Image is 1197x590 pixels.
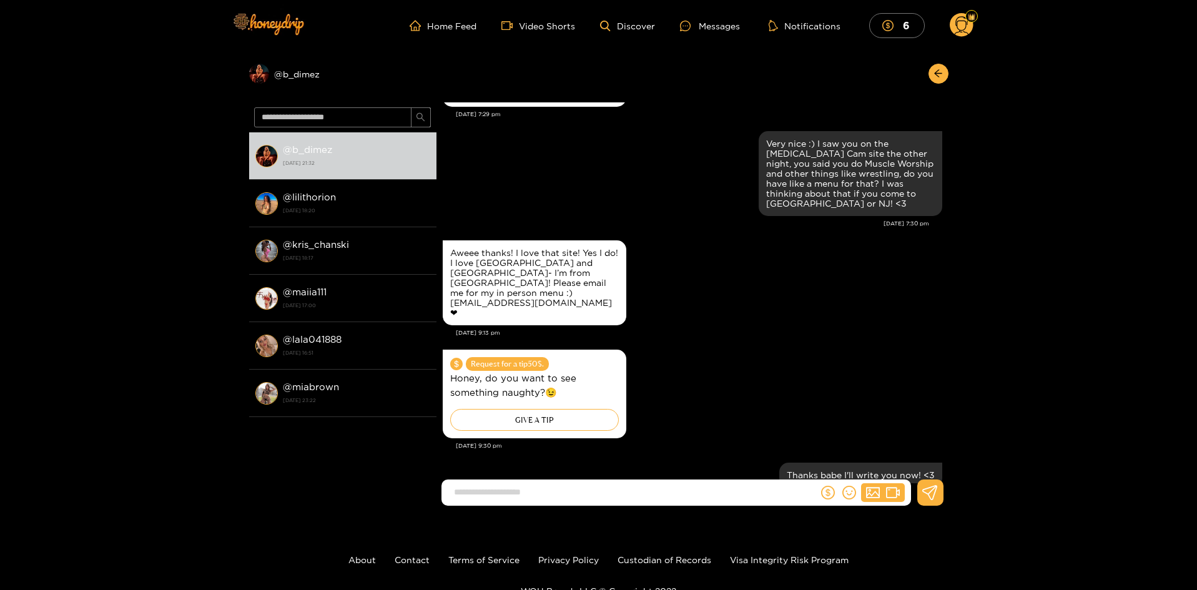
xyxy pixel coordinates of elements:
strong: @ maiia111 [283,287,327,297]
a: Visa Integrity Risk Program [730,555,849,564]
strong: [DATE] 17:00 [283,300,430,311]
p: Honey, do you want to see something naughty?😉 [450,371,619,400]
img: conversation [255,335,278,357]
a: Video Shorts [501,20,575,31]
div: Messages [680,19,740,33]
div: Aug. 14, 7:30 pm [759,131,942,216]
span: dollar [882,20,900,31]
span: video-camera [501,20,519,31]
strong: [DATE] 23:22 [283,395,430,406]
mark: 6 [901,19,912,32]
span: dollar-circle [450,358,463,370]
div: GIVE A TIP [450,409,619,431]
span: dollar [821,486,835,499]
a: Privacy Policy [538,555,599,564]
img: conversation [255,287,278,310]
a: Terms of Service [448,555,520,564]
button: search [411,107,431,127]
a: About [348,555,376,564]
button: 6 [869,13,925,37]
span: search [416,112,425,123]
strong: @ lala041888 [283,334,342,345]
button: arrow-left [929,64,948,84]
img: conversation [255,382,278,405]
div: Thanks babe I'll write you now! <3 [787,470,935,480]
div: Aug. 14, 9:30 pm [443,350,626,438]
strong: [DATE] 18:20 [283,205,430,216]
button: dollar [819,483,837,502]
span: arrow-left [933,69,943,79]
span: Request for a tip 50 $. [466,357,549,371]
strong: @ kris_chanski [283,239,349,250]
img: conversation [255,192,278,215]
div: Aug. 14, 9:13 pm [443,240,626,325]
a: Contact [395,555,430,564]
span: home [410,20,427,31]
a: Home Feed [410,20,476,31]
strong: [DATE] 18:17 [283,252,430,263]
span: picture [866,486,880,499]
span: smile [842,486,856,499]
img: Fan Level [968,13,975,21]
strong: [DATE] 16:51 [283,347,430,358]
a: Custodian of Records [618,555,711,564]
div: Aug. 14, 9:32 pm [779,463,942,488]
strong: [DATE] 21:32 [283,157,430,169]
div: [DATE] 7:30 pm [443,219,929,228]
div: Aweee thanks! I love that site! Yes I do! I love [GEOGRAPHIC_DATA] and [GEOGRAPHIC_DATA]- I’m fro... [450,248,619,318]
span: video-camera [886,486,900,499]
strong: @ lilithorion [283,192,336,202]
button: Notifications [765,19,844,32]
div: [DATE] 7:29 pm [456,110,942,119]
div: @b_dimez [249,64,436,84]
div: Very nice :) I saw you on the [MEDICAL_DATA] Cam site the other night, you said you do Muscle Wor... [766,139,935,209]
img: conversation [255,240,278,262]
div: [DATE] 9:13 pm [456,328,942,337]
img: conversation [255,145,278,167]
a: Discover [600,21,654,31]
strong: @ b_dimez [283,144,332,155]
strong: @ miabrown [283,381,339,392]
button: picturevideo-camera [861,483,905,502]
div: [DATE] 9:30 pm [456,441,942,450]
